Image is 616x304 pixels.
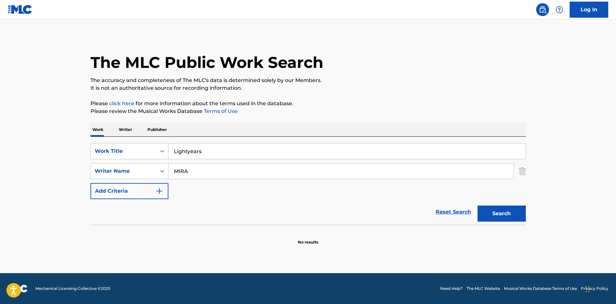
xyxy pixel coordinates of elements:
iframe: Chat Widget [584,273,616,304]
img: 9d2ae6d4665cec9f34b9.svg [156,187,163,195]
a: Terms of Use [203,108,238,114]
p: Please for more information about the terms used in the database. [90,100,526,107]
span: Mechanical Licensing Collective © 2025 [35,286,110,291]
div: Help [553,3,566,16]
a: click here [109,100,134,106]
img: search [539,6,546,14]
img: Delete Criterion [519,163,526,179]
h1: The MLC Public Work Search [90,53,323,72]
div: Work Title [95,147,153,155]
p: No results [298,232,318,245]
p: Please review the Musical Works Database [90,107,526,115]
a: Need Help? [440,286,463,291]
p: It is not an authoritative source for recording information. [90,84,526,92]
p: The accuracy and completeness of The MLC's data is determined solely by our Members. [90,77,526,84]
a: Privacy Policy [581,286,608,291]
button: Add Criteria [90,183,168,199]
img: help [555,6,563,14]
img: logo [8,285,28,292]
a: The MLC Website [467,286,500,291]
a: Log In [570,2,608,18]
p: Publisher [146,123,169,136]
p: Writer [117,123,134,136]
div: Writer Name [95,167,153,175]
p: Work [90,123,105,136]
a: Musical Works Database Terms of Use [504,286,577,291]
form: Search Form [90,143,526,225]
button: Search [478,206,526,222]
a: Reset Search [432,205,474,219]
img: MLC Logo [8,5,33,14]
div: Drag [586,280,590,299]
a: Public Search [536,3,549,16]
